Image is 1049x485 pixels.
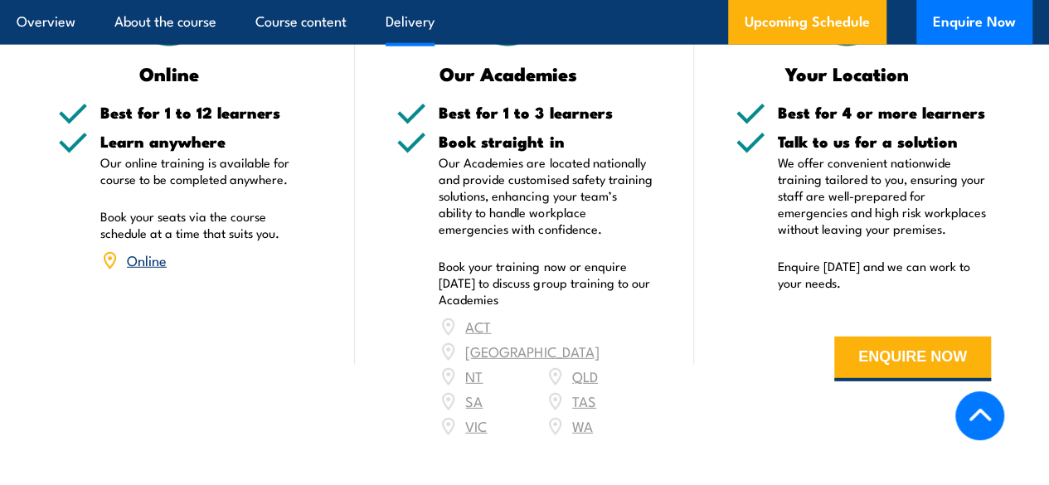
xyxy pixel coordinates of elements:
[100,208,313,241] p: Book your seats via the course schedule at a time that suits you.
[58,64,280,83] h3: Online
[127,250,167,269] a: Online
[100,154,313,187] p: Our online training is available for course to be completed anywhere.
[396,64,619,83] h3: Our Academies
[778,258,991,291] p: Enquire [DATE] and we can work to your needs.
[778,154,991,237] p: We offer convenient nationwide training tailored to you, ensuring your staff are well-prepared fo...
[439,258,652,308] p: Book your training now or enquire [DATE] to discuss group training to our Academies
[439,104,652,120] h5: Best for 1 to 3 learners
[778,104,991,120] h5: Best for 4 or more learners
[834,337,991,381] button: ENQUIRE NOW
[439,154,652,237] p: Our Academies are located nationally and provide customised safety training solutions, enhancing ...
[736,64,958,83] h3: Your Location
[100,133,313,149] h5: Learn anywhere
[100,104,313,120] h5: Best for 1 to 12 learners
[439,133,652,149] h5: Book straight in
[778,133,991,149] h5: Talk to us for a solution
